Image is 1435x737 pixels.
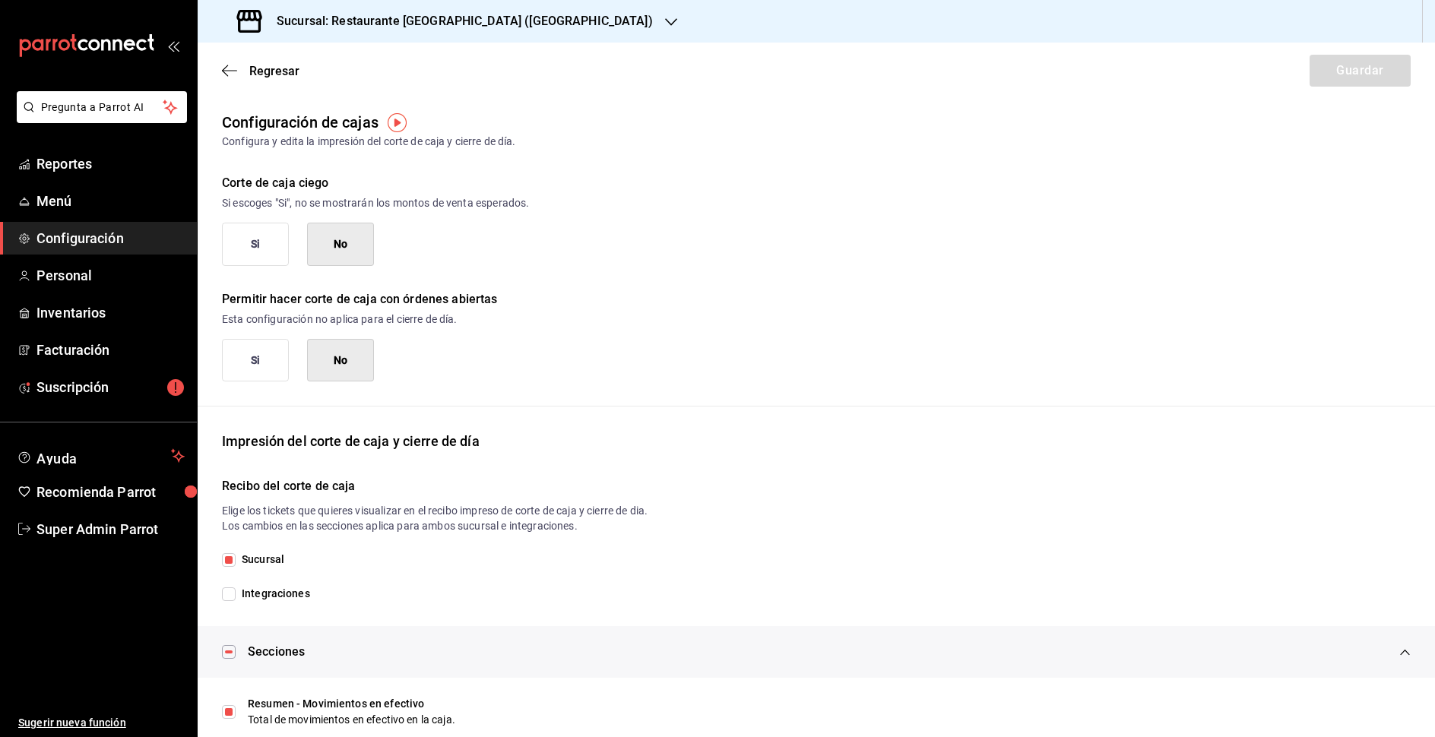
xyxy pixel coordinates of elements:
h3: Sucursal: Restaurante [GEOGRAPHIC_DATA] ([GEOGRAPHIC_DATA]) [265,12,653,30]
img: Tooltip marker [388,113,407,132]
p: Esta configuración no aplica para el cierre de día. [222,312,1411,327]
button: Pregunta a Parrot AI [17,91,187,123]
span: Super Admin Parrot [36,519,185,539]
div: Corte de caja ciego [222,174,1411,192]
span: Pregunta a Parrot AI [41,100,163,115]
h6: Recibo del corte de caja [222,476,1411,497]
span: Suscripción [36,377,185,397]
button: No [307,339,374,382]
span: Recomienda Parrot [36,482,185,502]
span: Regresar [249,64,299,78]
p: Elige los tickets que quieres visualizar en el recibo impreso de corte de caja y cierre de dia. L... [222,503,1411,533]
div: Resumen - Movimientos en efectivo [248,696,1411,712]
div: Configuración de cajas [222,111,379,134]
span: Menú [36,191,185,211]
span: Inventarios [36,302,185,323]
div: Total de movimientos en efectivo en la caja. [248,712,1411,728]
div: Configura y edita la impresión del corte de caja y cierre de día. [222,134,1411,150]
span: Secciones [248,643,305,661]
button: Si [222,223,289,266]
span: Facturación [36,340,185,360]
button: Regresar [222,64,299,78]
span: Reportes [36,153,185,174]
div: Permitir hacer corte de caja con órdenes abiertas [222,290,1411,308]
span: Sugerir nueva función [18,715,185,731]
span: Ayuda [36,447,165,465]
button: open_drawer_menu [167,40,179,52]
p: Si escoges "Si", no se mostrarán los montos de venta esperados. [222,195,1411,210]
a: Pregunta a Parrot AI [11,110,187,126]
div: Impresión del corte de caja y cierre de día [222,431,1411,451]
span: Integraciones [236,586,310,602]
span: Configuración [36,228,185,248]
button: Si [222,339,289,382]
span: Personal [36,265,185,286]
button: No [307,223,374,266]
span: Sucursal [236,552,284,568]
